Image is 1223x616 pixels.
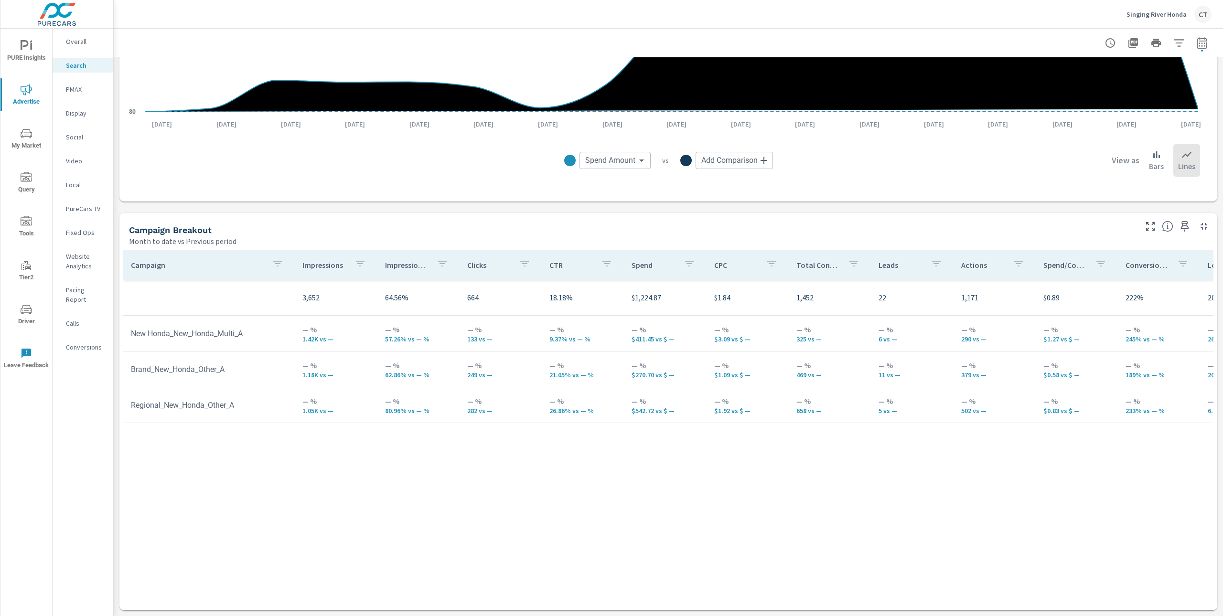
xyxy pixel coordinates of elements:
p: [DATE] [274,119,308,129]
p: — % [879,395,945,407]
p: 18.18% [549,292,616,303]
p: Spend/Conversion [1043,260,1087,270]
p: Conversions [66,342,106,352]
div: Fixed Ops [53,225,113,240]
p: [DATE] [981,119,1015,129]
p: — % [302,324,369,335]
p: 9.37% vs — % [549,335,616,343]
p: $1.27 vs $ — [1043,335,1110,343]
p: $411.45 vs $ — [632,335,698,343]
p: 379 vs — [961,371,1028,379]
div: Calls [53,316,113,330]
p: 6 vs — [879,335,945,343]
p: [DATE] [467,119,500,129]
p: 325 vs — [796,335,863,343]
div: Add Comparison [696,152,773,169]
p: — % [302,360,369,371]
p: — % [1043,360,1110,371]
div: nav menu [0,29,52,380]
p: Fixed Ops [66,228,106,237]
p: 658 vs — [796,407,863,414]
p: Total Conversions [796,260,840,270]
p: — % [549,395,616,407]
text: $0 [129,108,136,115]
p: — % [467,395,534,407]
div: Pacing Report [53,283,113,307]
p: — % [467,324,534,335]
p: $0.83 vs $ — [1043,407,1110,414]
p: Overall [66,37,106,46]
p: 282 vs — [467,407,534,414]
div: Website Analytics [53,249,113,273]
p: Local [66,180,106,190]
p: 5 vs — [879,407,945,414]
button: Minimize Widget [1196,219,1212,234]
div: Local [53,178,113,192]
p: 1,419 vs — [302,335,369,343]
div: PureCars TV [53,202,113,216]
p: Search [66,61,106,70]
button: Print Report [1147,33,1166,53]
p: $1.09 vs $ — [714,371,781,379]
button: Select Date Range [1192,33,1212,53]
p: [DATE] [531,119,565,129]
p: — % [302,395,369,407]
p: Spend [632,260,676,270]
p: — % [1126,324,1192,335]
span: Tools [3,216,49,239]
p: — % [714,360,781,371]
p: — % [796,360,863,371]
p: — % [796,395,863,407]
p: — % [385,324,452,335]
p: vs [651,156,680,165]
p: [DATE] [788,119,822,129]
p: — % [879,324,945,335]
p: — % [961,360,1028,371]
p: CPC [714,260,758,270]
h6: View as [1112,156,1139,165]
td: Brand_New_Honda_Other_A [123,357,295,382]
p: [DATE] [724,119,758,129]
p: Social [66,132,106,142]
p: PMAX [66,85,106,94]
p: Bars [1149,160,1164,172]
span: This is a summary of Search performance results by campaign. Each column can be sorted. [1162,221,1173,232]
p: Impressions [302,260,346,270]
p: [DATE] [210,119,243,129]
div: PMAX [53,82,113,96]
p: $0.89 [1043,292,1110,303]
p: $270.70 vs $ — [632,371,698,379]
div: Overall [53,34,113,49]
p: — % [961,324,1028,335]
p: CTR [549,260,593,270]
p: Calls [66,319,106,328]
p: 26.86% vs — % [549,407,616,414]
p: Month to date vs Previous period [129,235,236,247]
p: — % [1126,395,1192,407]
p: — % [385,395,452,407]
p: 245% vs — % [1126,335,1192,343]
div: Video [53,154,113,168]
p: Impression Share [385,260,429,270]
div: Social [53,130,113,144]
p: — % [879,360,945,371]
p: 1,050 vs — [302,407,369,414]
p: 502 vs — [961,407,1028,414]
p: [DATE] [853,119,886,129]
span: Tier2 [3,260,49,283]
button: Make Fullscreen [1143,219,1158,234]
p: 62.86% vs — % [385,371,452,379]
p: [DATE] [403,119,436,129]
p: [DATE] [596,119,629,129]
p: Campaign [131,260,264,270]
p: [DATE] [1046,119,1079,129]
p: Lines [1178,160,1195,172]
div: Search [53,58,113,73]
p: Actions [961,260,1005,270]
span: Leave Feedback [3,348,49,371]
p: PureCars TV [66,204,106,213]
p: [DATE] [917,119,951,129]
p: [DATE] [1174,119,1208,129]
p: — % [549,360,616,371]
p: 222% [1126,292,1192,303]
